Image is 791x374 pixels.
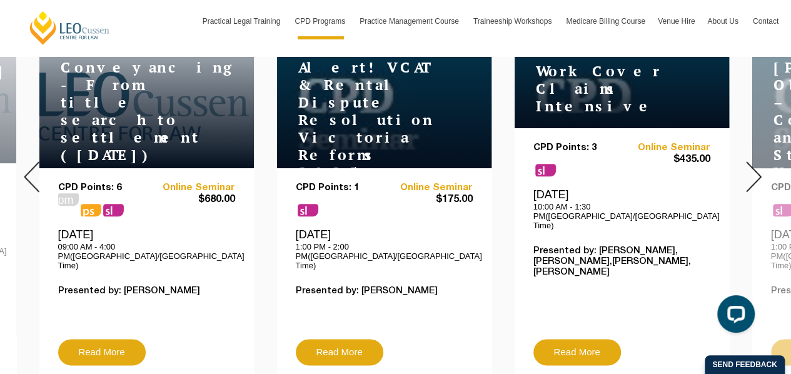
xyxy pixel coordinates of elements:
[298,204,318,216] span: sl
[58,339,146,365] a: Read More
[296,242,473,270] p: 1:00 PM - 2:00 PM([GEOGRAPHIC_DATA]/[GEOGRAPHIC_DATA] Time)
[296,228,473,270] div: [DATE]
[707,290,760,343] iframe: LiveChat chat widget
[533,202,710,230] p: 10:00 AM - 1:30 PM([GEOGRAPHIC_DATA]/[GEOGRAPHIC_DATA] Time)
[746,161,762,192] img: Next
[288,59,444,181] h4: Alert! VCAT & Rental Dispute Resolution Victoria Reforms 2025
[103,204,124,216] span: sl
[58,286,235,296] p: Presented by: [PERSON_NAME]
[525,63,682,115] h4: WorkCover Claims Intensive
[535,164,556,176] span: sl
[196,3,289,39] a: Practical Legal Training
[533,246,710,278] p: Presented by: [PERSON_NAME],[PERSON_NAME],[PERSON_NAME],[PERSON_NAME]
[288,3,353,39] a: CPD Programs
[296,286,473,296] p: Presented by: [PERSON_NAME]
[747,3,785,39] a: Contact
[622,153,710,166] span: $435.00
[81,204,101,216] span: ps
[146,193,235,206] span: $680.00
[58,242,235,270] p: 09:00 AM - 4:00 PM([GEOGRAPHIC_DATA]/[GEOGRAPHIC_DATA] Time)
[58,228,235,270] div: [DATE]
[560,3,652,39] a: Medicare Billing Course
[50,59,206,164] h4: Conveyancing - From title search to settlement ([DATE])
[384,183,473,193] a: Online Seminar
[533,143,622,153] p: CPD Points: 3
[58,193,79,206] span: pm
[384,193,473,206] span: $175.00
[296,339,383,365] a: Read More
[28,10,111,46] a: [PERSON_NAME] Centre for Law
[296,183,385,193] p: CPD Points: 1
[622,143,710,153] a: Online Seminar
[701,3,746,39] a: About Us
[533,188,710,230] div: [DATE]
[24,161,39,192] img: Prev
[353,3,467,39] a: Practice Management Course
[652,3,701,39] a: Venue Hire
[467,3,560,39] a: Traineeship Workshops
[146,183,235,193] a: Online Seminar
[533,339,621,365] a: Read More
[58,183,147,193] p: CPD Points: 6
